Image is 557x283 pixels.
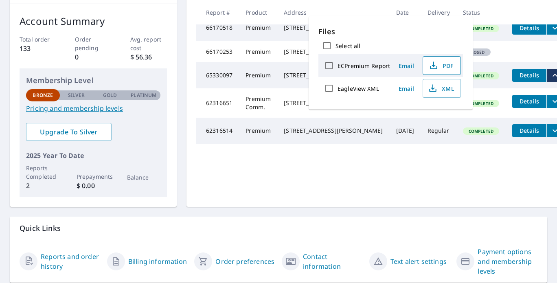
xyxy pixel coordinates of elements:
[336,42,360,50] label: Select all
[239,62,277,88] td: Premium
[393,82,419,95] button: Email
[478,247,537,276] a: Payment options and membership levels
[20,223,537,233] p: Quick Links
[464,73,498,79] span: Completed
[397,62,416,70] span: Email
[512,95,546,108] button: detailsBtn-62316651
[130,35,167,52] p: Avg. report cost
[239,118,277,144] td: Premium
[423,56,461,75] button: PDF
[33,127,105,136] span: Upgrade To Silver
[26,123,112,141] a: Upgrade To Silver
[421,118,456,144] td: Regular
[131,92,156,99] p: Platinum
[423,79,461,98] button: XML
[196,15,239,41] td: 66170518
[284,71,383,79] div: [STREET_ADDRESS][PERSON_NAME]
[77,181,110,191] p: $ 0.00
[33,92,53,99] p: Bronze
[517,97,542,105] span: Details
[26,151,160,160] p: 2025 Year To Date
[390,118,421,144] td: [DATE]
[428,83,454,93] span: XML
[20,35,57,44] p: Total order
[464,128,498,134] span: Completed
[512,22,546,35] button: detailsBtn-66170518
[41,252,101,271] a: Reports and order history
[517,127,542,134] span: Details
[303,252,363,271] a: Contact information
[512,69,546,82] button: detailsBtn-65330097
[464,49,490,55] span: Closed
[77,172,110,181] p: Prepayments
[239,88,277,118] td: Premium Comm.
[103,92,117,99] p: Gold
[464,101,498,106] span: Completed
[196,62,239,88] td: 65330097
[239,41,277,62] td: Premium
[338,85,379,92] label: EagleView XML
[390,257,447,266] a: Text alert settings
[196,41,239,62] td: 66170253
[75,35,112,52] p: Order pending
[196,118,239,144] td: 62316514
[128,257,187,266] a: Billing information
[393,59,419,72] button: Email
[517,71,542,79] span: Details
[20,14,167,29] p: Account Summary
[284,99,383,107] div: [STREET_ADDRESS][PERSON_NAME]
[397,85,416,92] span: Email
[284,24,383,32] div: [STREET_ADDRESS]
[127,173,161,182] p: Balance
[318,26,463,37] p: Files
[26,164,60,181] p: Reports Completed
[26,181,60,191] p: 2
[26,75,160,86] p: Membership Level
[68,92,85,99] p: Silver
[284,48,383,56] div: [STREET_ADDRESS]
[26,103,160,113] a: Pricing and membership levels
[196,88,239,118] td: 62316651
[239,15,277,41] td: Premium
[215,257,274,266] a: Order preferences
[464,26,498,31] span: Completed
[284,127,383,135] div: [STREET_ADDRESS][PERSON_NAME]
[428,61,454,70] span: PDF
[20,44,57,53] p: 133
[517,24,542,32] span: Details
[75,52,112,62] p: 0
[338,62,390,70] label: ECPremium Report
[130,52,167,62] p: $ 56.36
[512,124,546,137] button: detailsBtn-62316514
